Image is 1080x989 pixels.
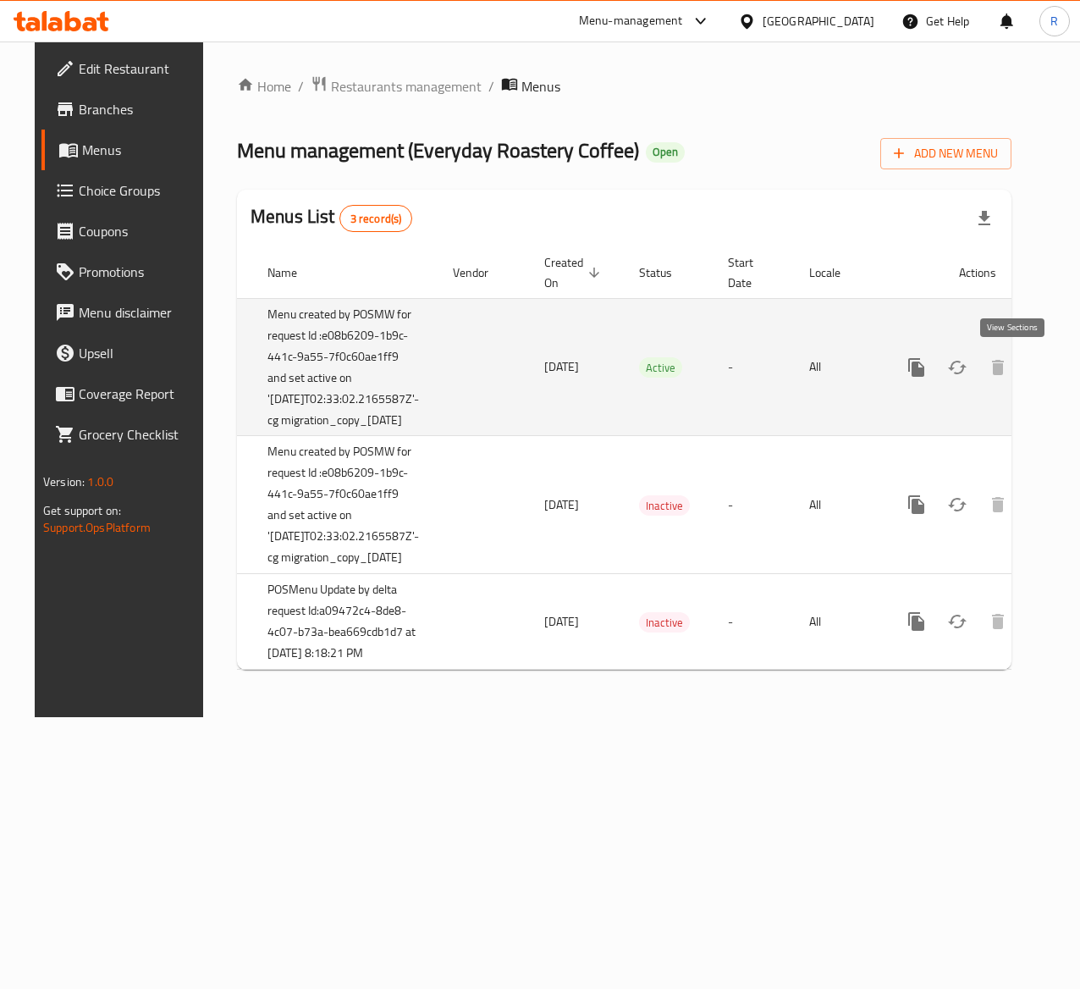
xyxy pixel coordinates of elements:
a: Restaurants management [311,75,482,97]
div: Inactive [639,612,690,633]
h2: Menus List [251,204,412,232]
span: Menu disclaimer [79,302,201,323]
span: R [1050,12,1058,30]
span: Active [639,358,682,378]
td: All [796,436,883,574]
span: 3 record(s) [340,211,412,227]
td: - [714,574,796,670]
span: Grocery Checklist [79,424,201,445]
button: more [896,601,937,642]
li: / [298,76,304,97]
td: Menu created by POSMW for request Id :e08b6209-1b9c-441c-9a55-7f0c60ae1ff9 and set active on '[DA... [254,298,439,436]
span: Edit Restaurant [79,58,201,79]
td: All [796,298,883,436]
span: Choice Groups [79,180,201,201]
div: Open [646,142,685,163]
span: Upsell [79,343,201,363]
nav: breadcrumb [237,75,1011,97]
button: Delete menu [978,484,1018,525]
span: Vendor [453,262,510,283]
div: [GEOGRAPHIC_DATA] [763,12,874,30]
button: Change Status [937,484,978,525]
span: Promotions [79,262,201,282]
td: All [796,574,883,670]
div: Total records count [339,205,413,232]
button: more [896,347,937,388]
span: Menu management ( Everyday Roastery Coffee ) [237,131,639,169]
div: Export file [964,198,1005,239]
span: Locale [809,262,862,283]
button: Add New Menu [880,138,1011,169]
span: Version: [43,471,85,493]
a: Upsell [41,333,215,373]
span: 1.0.0 [87,471,113,493]
a: Menu disclaimer [41,292,215,333]
span: Open [646,145,685,159]
span: Menus [82,140,201,160]
a: Coverage Report [41,373,215,414]
a: Home [237,76,291,97]
button: Delete menu [978,347,1018,388]
a: Support.OpsPlatform [43,517,151,539]
span: Inactive [639,496,690,516]
a: Menus [41,130,215,170]
span: Branches [79,99,201,119]
th: Actions [883,247,1072,299]
span: Status [639,262,694,283]
span: Restaurants management [331,76,482,97]
div: Active [639,357,682,378]
span: Coupons [79,221,201,241]
td: Menu created by POSMW for request Id :e08b6209-1b9c-441c-9a55-7f0c60ae1ff9 and set active on '[DA... [254,436,439,574]
span: [DATE] [544,611,579,633]
span: [DATE] [544,494,579,516]
a: Promotions [41,251,215,292]
td: - [714,298,796,436]
span: Inactive [639,613,690,633]
a: Edit Restaurant [41,48,215,89]
div: Menu-management [579,11,683,31]
button: Delete menu [978,601,1018,642]
span: Created On [544,252,605,293]
button: Change Status [937,347,978,388]
span: Name [267,262,319,283]
a: Branches [41,89,215,130]
td: - [714,436,796,574]
span: [DATE] [544,356,579,378]
button: Change Status [937,601,978,642]
span: Get support on: [43,500,121,522]
li: / [488,76,494,97]
div: Inactive [639,495,690,516]
span: Add New Menu [894,143,998,164]
a: Choice Groups [41,170,215,211]
table: enhanced table [173,247,1072,671]
span: Start Date [728,252,775,293]
button: more [896,484,937,525]
span: Coverage Report [79,384,201,404]
a: Grocery Checklist [41,414,215,455]
a: Coupons [41,211,215,251]
span: Menus [521,76,560,97]
td: POSMenu Update by delta request Id:a09472c4-8de8-4c07-b73a-bea669cdb1d7 at [DATE] 8:18:21 PM [254,574,439,670]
